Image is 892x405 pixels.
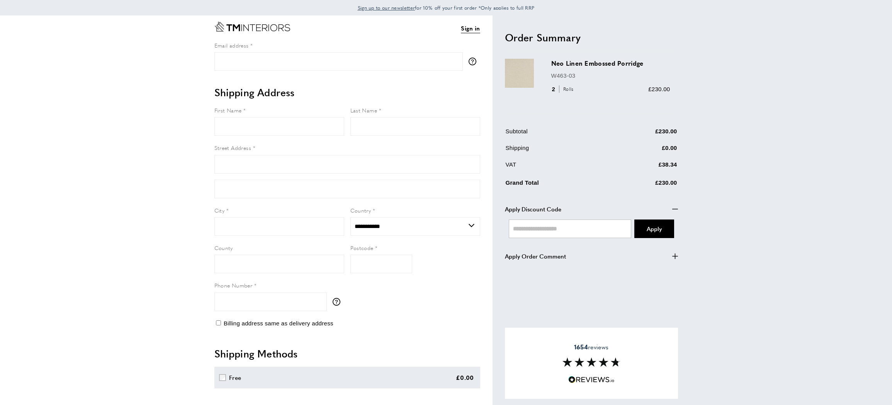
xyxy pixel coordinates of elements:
td: Subtotal [506,127,609,142]
span: Postcode [350,244,374,252]
span: Email address [214,41,249,49]
div: 2 [551,85,576,94]
td: £230.00 [610,177,677,193]
span: City [214,206,225,214]
button: Apply Coupon [634,220,674,238]
td: Grand Total [506,177,609,193]
span: Apply Discount Code [505,204,561,214]
span: Last Name [350,106,377,114]
span: County [214,244,233,252]
td: £38.34 [610,160,677,175]
button: More information [333,298,344,306]
input: Billing address same as delivery address [216,320,221,325]
span: Street Address [214,144,251,151]
span: £230.00 [648,86,670,92]
span: Phone Number [214,281,253,289]
span: for 10% off your first order *Only applies to full RRP [358,4,535,11]
h2: Shipping Address [214,85,480,99]
div: Free [229,373,241,382]
td: Shipping [506,143,609,158]
span: Country [350,206,371,214]
a: Go to Home page [214,22,290,32]
strong: 1654 [574,342,588,351]
span: Sign up to our newsletter [358,4,415,11]
td: £0.00 [610,143,677,158]
span: Apply Coupon [647,225,662,233]
button: More information [469,58,480,65]
h2: Order Summary [505,31,678,44]
img: Reviews section [562,357,620,367]
td: VAT [506,160,609,175]
span: Rolls [559,85,576,93]
p: W463-03 [551,71,670,80]
a: Sign in [461,24,480,33]
span: Billing address same as delivery address [224,320,333,327]
a: Sign up to our newsletter [358,4,415,12]
td: £230.00 [610,127,677,142]
span: reviews [574,343,608,351]
span: Apply Order Comment [505,252,566,261]
img: Reviews.io 5 stars [568,376,615,383]
h3: Neo Linen Embossed Porridge [551,59,670,68]
img: Neo Linen Embossed Porridge [505,59,534,88]
h2: Shipping Methods [214,347,480,361]
div: £0.00 [456,373,474,382]
span: First Name [214,106,242,114]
